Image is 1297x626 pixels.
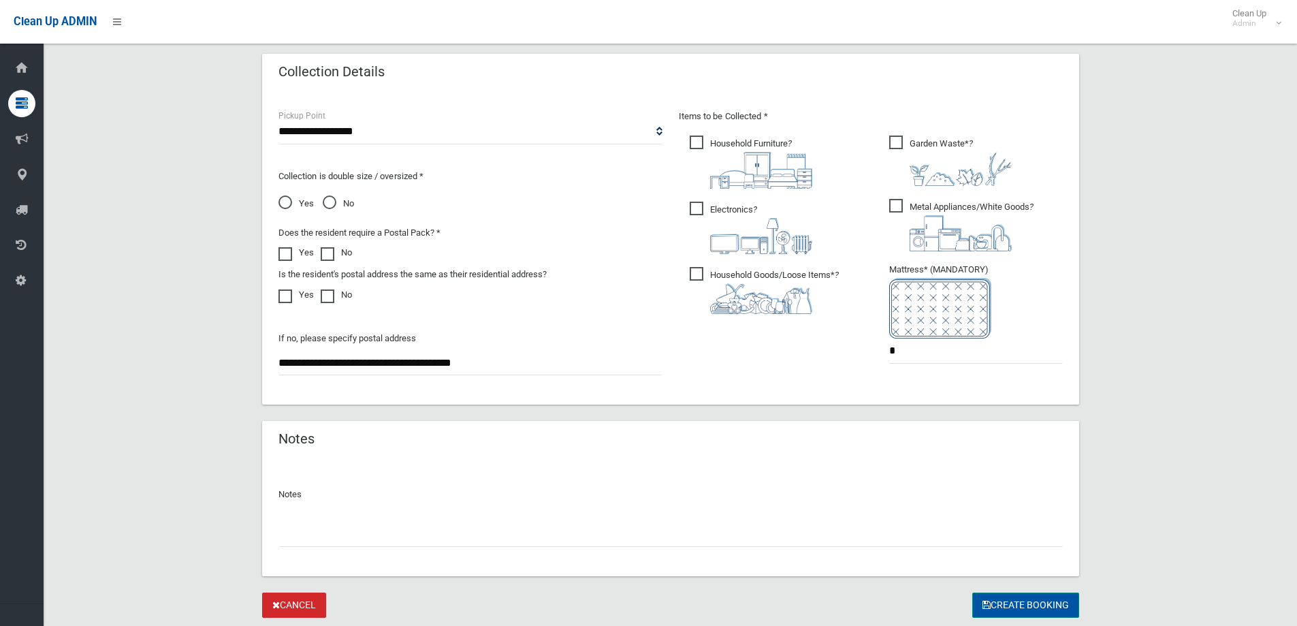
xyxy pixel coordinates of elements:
[262,59,401,85] header: Collection Details
[262,426,331,452] header: Notes
[910,202,1034,251] i: ?
[1226,8,1280,29] span: Clean Up
[889,199,1034,251] span: Metal Appliances/White Goods
[321,245,352,261] label: No
[690,267,839,314] span: Household Goods/Loose Items*
[710,218,812,254] img: 394712a680b73dbc3d2a6a3a7ffe5a07.png
[889,264,1063,339] span: Mattress* (MANDATORY)
[910,152,1012,186] img: 4fd8a5c772b2c999c83690221e5242e0.png
[14,15,97,28] span: Clean Up ADMIN
[278,195,314,212] span: Yes
[679,108,1063,125] p: Items to be Collected *
[710,138,812,189] i: ?
[910,138,1012,186] i: ?
[889,278,991,339] img: e7408bece873d2c1783593a074e5cb2f.png
[278,266,547,283] label: Is the resident's postal address the same as their residential address?
[710,270,839,314] i: ?
[278,245,314,261] label: Yes
[323,195,354,212] span: No
[278,330,416,347] label: If no, please specify postal address
[972,593,1079,618] button: Create Booking
[278,486,1063,503] p: Notes
[710,283,812,314] img: b13cc3517677393f34c0a387616ef184.png
[710,204,812,254] i: ?
[278,287,314,303] label: Yes
[278,168,662,185] p: Collection is double size / oversized *
[262,593,326,618] a: Cancel
[710,152,812,189] img: aa9efdbe659d29b613fca23ba79d85cb.png
[690,202,812,254] span: Electronics
[690,136,812,189] span: Household Furniture
[278,225,441,241] label: Does the resident require a Postal Pack? *
[321,287,352,303] label: No
[910,215,1012,251] img: 36c1b0289cb1767239cdd3de9e694f19.png
[889,136,1012,186] span: Garden Waste*
[1232,18,1266,29] small: Admin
